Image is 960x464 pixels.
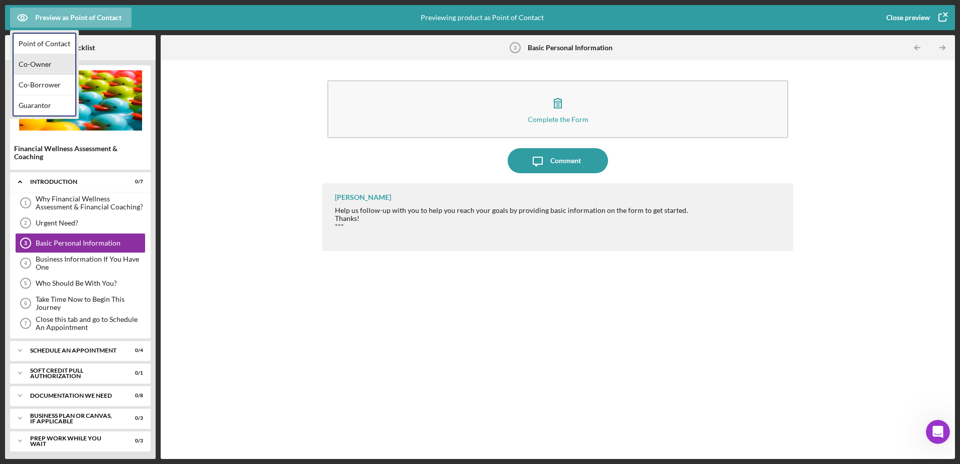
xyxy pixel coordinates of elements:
[17,335,25,344] span: 😃
[528,44,613,52] b: Basic Personal Information
[514,45,517,51] tspan: 3
[30,368,118,379] div: Soft Credit Pull Authorization
[508,148,608,173] button: Comment
[125,347,143,354] div: 0 / 4
[24,240,27,246] tspan: 3
[10,8,132,28] button: Preview as Point of Contact
[30,393,118,399] div: Documentation We Need
[125,393,143,399] div: 0 / 8
[14,145,147,161] div: Financial Wellness Assessment & Coaching
[30,413,118,424] div: Business Plan or Canvas, if applicable
[14,75,75,95] div: Co-Borrower
[30,435,118,447] div: Prep Work While You Wait
[528,115,588,123] div: Complete the Form
[157,4,176,23] button: Expand window
[30,179,118,185] div: Introduction
[35,8,122,28] div: Preview as Point of Contact
[36,279,145,287] div: Who Should Be With You?
[125,370,143,376] div: 0 / 1
[125,179,143,185] div: 0 / 7
[24,220,27,226] tspan: 2
[886,8,930,28] div: Close preview
[125,415,143,421] div: 0 / 3
[335,206,688,214] div: Help us follow-up with you to help you reach your goals by providing basic information on the for...
[36,255,145,271] div: Business Information If You Have One
[30,347,118,354] div: Schedule An Appointment
[7,4,26,23] button: go back
[36,239,145,247] div: Basic Personal Information
[10,70,151,131] img: Product logo
[125,438,143,444] div: 0 / 3
[550,148,581,173] div: Comment
[14,95,75,115] div: Guarantor
[66,44,95,52] b: Checklist
[24,300,27,306] tspan: 6
[24,320,27,326] tspan: 7
[36,219,145,227] div: Urgent Need?
[24,200,27,206] tspan: 1
[14,54,75,75] div: Co-Owner
[9,335,17,344] span: neutral face reaction
[24,280,27,286] tspan: 5
[24,260,28,266] tspan: 4
[335,214,688,222] div: Thanks!
[421,5,544,30] div: Previewing product as Point of Contact
[876,8,955,28] button: Close preview
[36,295,145,311] div: Take Time Now to Begin This Journey
[9,335,17,344] span: 😐
[926,420,950,444] iframe: Intercom live chat
[176,4,194,22] div: Close
[327,80,788,138] button: Complete the Form
[36,195,145,211] div: Why Financial Wellness Assessment & Financial Coaching?
[36,315,145,331] div: Close this tab and go to Schedule An Appointment
[335,193,391,201] div: [PERSON_NAME]
[17,335,25,344] span: smiley reaction
[14,34,75,54] div: Point of Contact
